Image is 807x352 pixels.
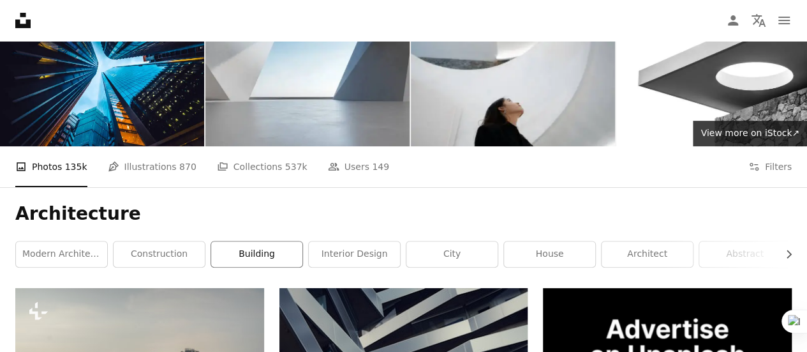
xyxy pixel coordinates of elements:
a: Collections 537k [217,146,307,187]
a: Users 149 [328,146,389,187]
img: A beautiful woman is walking and shopping on the spiral staircase [411,10,615,146]
button: Filters [748,146,792,187]
button: Language [746,8,771,33]
span: 870 [179,160,196,174]
a: View more on iStock↗ [693,121,807,146]
a: Home — Unsplash [15,13,31,28]
img: Abstract of concrete interior space with geometric design, Perspective of brutalism architecture,... [205,10,410,146]
a: abstract [699,241,790,267]
a: modern architecture [16,241,107,267]
button: scroll list to the right [777,241,792,267]
a: Illustrations 870 [108,146,196,187]
span: 537k [285,160,307,174]
a: interior design [309,241,400,267]
a: city [406,241,498,267]
span: View more on iStock ↗ [700,128,799,138]
button: Menu [771,8,797,33]
a: Log in / Sign up [720,8,746,33]
a: building [211,241,302,267]
span: 149 [372,160,389,174]
a: architect [602,241,693,267]
a: construction [114,241,205,267]
a: house [504,241,595,267]
h1: Architecture [15,203,792,226]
